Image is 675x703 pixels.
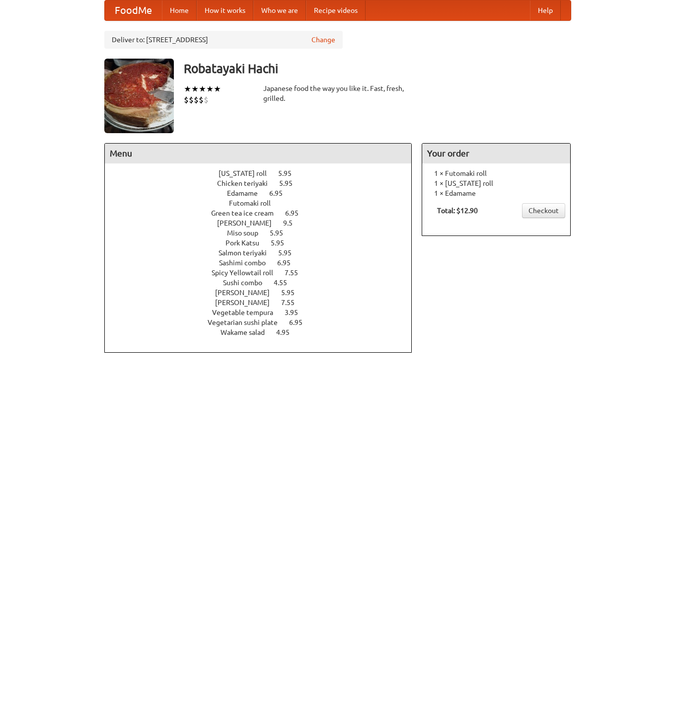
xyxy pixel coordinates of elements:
[278,249,301,257] span: 5.95
[217,179,311,187] a: Chicken teriyaki 5.95
[227,229,268,237] span: Miso soup
[219,249,277,257] span: Salmon teriyaki
[194,94,199,105] li: $
[219,169,310,177] a: [US_STATE] roll 5.95
[427,168,565,178] li: 1 × Futomaki roll
[199,83,206,94] li: ★
[427,178,565,188] li: 1 × [US_STATE] roll
[522,203,565,218] a: Checkout
[278,169,301,177] span: 5.95
[217,219,282,227] span: [PERSON_NAME]
[184,94,189,105] li: $
[274,279,297,287] span: 4.55
[219,249,310,257] a: Salmon teriyaki 5.95
[227,189,301,197] a: Edamame 6.95
[427,188,565,198] li: 1 × Edamame
[271,239,294,247] span: 5.95
[311,35,335,45] a: Change
[285,269,308,277] span: 7.55
[211,209,284,217] span: Green tea ice cream
[212,309,316,316] a: Vegetable tempura 3.95
[162,0,197,20] a: Home
[211,209,317,217] a: Green tea ice cream 6.95
[215,299,280,307] span: [PERSON_NAME]
[219,259,309,267] a: Sashimi combo 6.95
[215,289,280,297] span: [PERSON_NAME]
[219,169,277,177] span: [US_STATE] roll
[283,219,302,227] span: 9.5
[306,0,366,20] a: Recipe videos
[281,289,304,297] span: 5.95
[269,189,293,197] span: 6.95
[212,309,283,316] span: Vegetable tempura
[184,83,191,94] li: ★
[229,199,281,207] span: Futomaki roll
[277,259,300,267] span: 6.95
[204,94,209,105] li: $
[279,179,302,187] span: 5.95
[104,31,343,49] div: Deliver to: [STREET_ADDRESS]
[289,318,312,326] span: 6.95
[215,289,313,297] a: [PERSON_NAME] 5.95
[208,318,288,326] span: Vegetarian sushi plate
[285,309,308,316] span: 3.95
[208,318,321,326] a: Vegetarian sushi plate 6.95
[217,219,311,227] a: [PERSON_NAME] 9.5
[105,0,162,20] a: FoodMe
[189,94,194,105] li: $
[219,259,276,267] span: Sashimi combo
[221,328,308,336] a: Wakame salad 4.95
[104,59,174,133] img: angular.jpg
[215,299,313,307] a: [PERSON_NAME] 7.55
[199,94,204,105] li: $
[229,199,299,207] a: Futomaki roll
[276,328,300,336] span: 4.95
[225,239,269,247] span: Pork Katsu
[253,0,306,20] a: Who we are
[227,189,268,197] span: Edamame
[184,59,571,78] h3: Robatayaki Hachi
[422,144,570,163] h4: Your order
[285,209,308,217] span: 6.95
[212,269,283,277] span: Spicy Yellowtail roll
[191,83,199,94] li: ★
[206,83,214,94] li: ★
[270,229,293,237] span: 5.95
[227,229,301,237] a: Miso soup 5.95
[105,144,412,163] h4: Menu
[437,207,478,215] b: Total: $12.90
[530,0,561,20] a: Help
[197,0,253,20] a: How it works
[223,279,305,287] a: Sushi combo 4.55
[221,328,275,336] span: Wakame salad
[263,83,412,103] div: Japanese food the way you like it. Fast, fresh, grilled.
[212,269,316,277] a: Spicy Yellowtail roll 7.55
[281,299,304,307] span: 7.55
[217,179,278,187] span: Chicken teriyaki
[225,239,302,247] a: Pork Katsu 5.95
[214,83,221,94] li: ★
[223,279,272,287] span: Sushi combo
